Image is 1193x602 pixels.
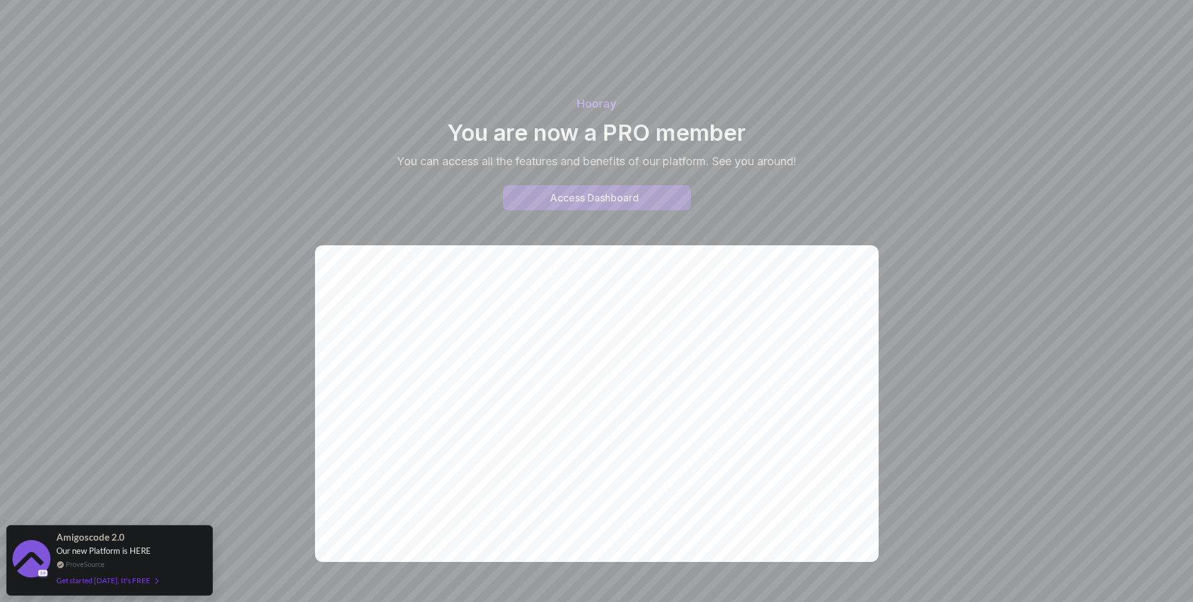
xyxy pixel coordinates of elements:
[56,530,125,544] span: Amigoscode 2.0
[13,540,50,581] img: provesource social proof notification image
[315,245,879,562] iframe: welcome
[386,153,807,170] p: You can access all the features and benefits of our platform. See you around!
[56,573,158,588] div: Get started [DATE]. It's FREE
[503,185,691,210] a: access-dashboard
[550,190,639,205] div: Access Dashboard
[158,120,1035,145] h2: You are now a PRO member
[56,546,151,556] span: Our new Platform is HERE
[158,95,1035,113] p: Hooray
[66,559,105,569] a: ProveSource
[503,185,691,210] button: Access Dashboard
